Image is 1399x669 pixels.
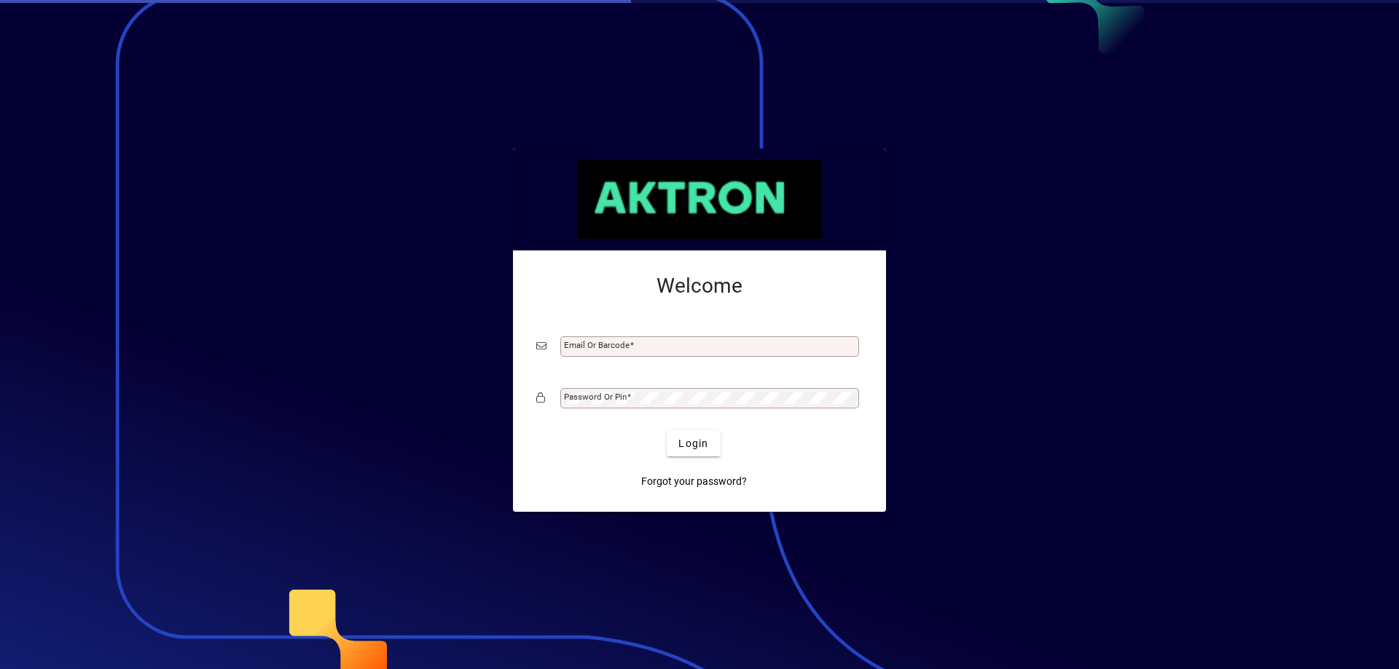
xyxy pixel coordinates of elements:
mat-label: Password or Pin [564,392,627,402]
a: Forgot your password? [635,468,753,494]
span: Login [678,436,708,451]
button: Login [667,430,720,456]
h2: Welcome [536,274,863,298]
mat-label: Email or Barcode [564,340,630,350]
span: Forgot your password? [641,474,747,489]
